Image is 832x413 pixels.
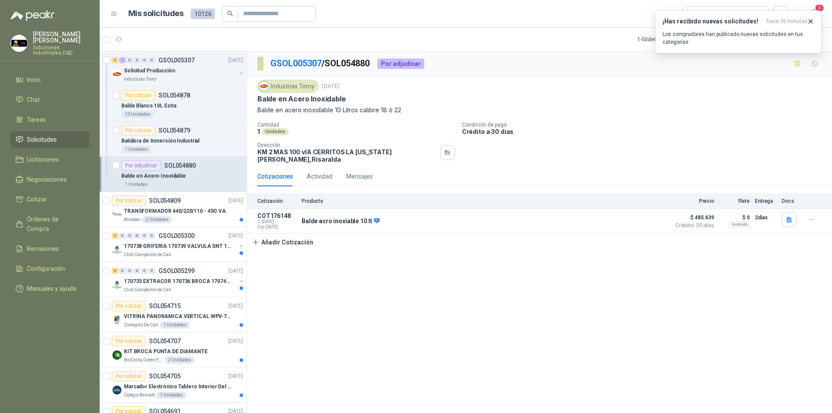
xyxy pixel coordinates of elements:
p: Condición de pago [462,122,829,128]
div: 0 [141,57,148,63]
img: Company Logo [112,350,122,360]
div: 1 Unidades [160,322,190,328]
a: Configuración [10,260,89,277]
a: Por cotizarSOL054705[DATE] Company LogoMarcador Electrónico Tablero Interior Del Día Del Juego Pa... [100,367,247,403]
div: 0 [134,268,140,274]
p: VITRINA PANORAMICA VERTICAL WPV-700FA [124,312,232,321]
a: Manuales y ayuda [10,280,89,297]
p: Industrias Tomy [124,76,156,83]
a: Por cotizarSOL054715[DATE] Company LogoVITRINA PANORAMICA VERTICAL WPV-700FAZoologico De Cali1 Un... [100,297,247,332]
span: Tareas [27,115,46,124]
p: Balde en Acero Inoxidable [121,172,186,180]
p: [DATE] [228,232,243,240]
div: Unidades [262,128,289,135]
img: Company Logo [112,385,122,395]
div: Por cotizar [112,301,146,311]
span: Negociaciones [27,175,67,184]
span: Crédito 30 días [671,223,714,228]
div: 0 [119,233,126,239]
span: Cotizar [27,195,47,204]
div: 2 Unidades [142,216,172,223]
p: SOL054879 [159,127,190,133]
p: / SOL054880 [270,57,370,70]
span: $ 485.639 [671,212,714,223]
a: Cotizar [10,191,89,208]
span: C: [DATE] [257,219,296,224]
p: Balde acro inoxiable 10 lt [302,218,380,225]
div: Por cotizar [112,371,146,381]
h3: ¡Has recibido nuevas solicitudes! [663,18,763,25]
p: $ 0 [719,212,750,223]
a: Tareas [10,111,89,128]
span: Manuales y ayuda [27,284,76,293]
div: 0 [127,233,133,239]
div: Por cotizar [112,195,146,206]
a: Inicio [10,72,89,88]
p: SOL054880 [164,163,196,169]
span: Configuración [27,264,65,273]
p: Balde Blanco 10L Estra [121,102,176,110]
p: Marcador Electrónico Tablero Interior Del Día Del Juego Para Luchar, El Baloncesto O El Voleibol [124,383,232,391]
a: Solicitudes [10,131,89,148]
img: Company Logo [259,81,269,91]
p: SOL054715 [149,303,181,309]
p: [DATE] [228,372,243,380]
a: Por cotizarSOL054878Balde Blanco 10L Estra10 Unidades [100,87,247,122]
p: Batidora de Inmersión Industrial [121,137,199,145]
img: Company Logo [112,315,122,325]
img: Company Logo [112,209,122,220]
p: Entrega [755,198,777,204]
p: Balde en Acero Inoxidable [257,94,346,104]
p: [DATE] [228,302,243,310]
a: Remisiones [10,241,89,257]
p: Solicitud Producción [124,67,175,75]
p: 1 [257,128,260,135]
h1: Mis solicitudes [128,7,184,20]
span: hace 36 minutos [767,18,807,25]
p: [PERSON_NAME] [PERSON_NAME] [33,31,89,43]
p: [DATE] [322,82,339,91]
img: Logo peakr [10,10,55,21]
div: Por adjudicar [121,160,161,171]
p: [DATE] [228,337,243,345]
div: Todas [688,9,706,19]
a: Negociaciones [10,171,89,188]
p: GSOL005300 [159,233,195,239]
img: Company Logo [11,35,27,52]
span: Órdenes de Compra [27,215,81,234]
div: Cotizaciones [257,172,293,181]
div: Por adjudicar [377,59,424,69]
img: Company Logo [112,280,122,290]
a: Por cotizarSOL054809[DATE] Company LogoTRANSFORMADOR 440/220/110 - 45O VAAlmatec2 Unidades [100,192,247,227]
div: 2 [112,57,118,63]
a: Por adjudicarSOL054880Balde en Acero Inoxidable1 Unidades [100,157,247,192]
a: 2 1 0 0 0 0 GSOL005307[DATE] Company LogoSolicitud ProducciónIndustrias Tomy [112,55,245,83]
div: Por cotizar [112,336,146,346]
div: 0 [134,57,140,63]
p: KM 2 MAS 100 vIA CERRITOS LA [US_STATE] [PERSON_NAME] , Risaralda [257,148,437,163]
p: Cotización [257,198,296,204]
p: [DATE] [228,56,243,65]
p: GSOL005299 [159,268,195,274]
img: Company Logo [112,69,122,79]
span: 3 [815,4,824,12]
div: 0 [119,268,126,274]
p: [DATE] [228,197,243,205]
p: Dirección [257,142,437,148]
div: 1 Unidades [121,181,151,188]
p: KIT BROCA PUNTA DE DIAMANTE [124,348,208,356]
div: Mensajes [346,172,373,181]
a: Órdenes de Compra [10,211,89,237]
p: SOL054705 [149,373,181,379]
p: Precio [671,198,714,204]
p: COT176148 [257,212,296,219]
p: Crédito a 30 días [462,128,829,135]
span: Licitaciones [27,155,59,164]
div: 0 [149,233,155,239]
div: 0 [127,57,133,63]
div: 0 [134,233,140,239]
div: Por cotizar [121,90,155,101]
p: Cantidad [257,122,455,128]
p: Docs [782,198,799,204]
div: Industrias Tomy [257,80,318,93]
